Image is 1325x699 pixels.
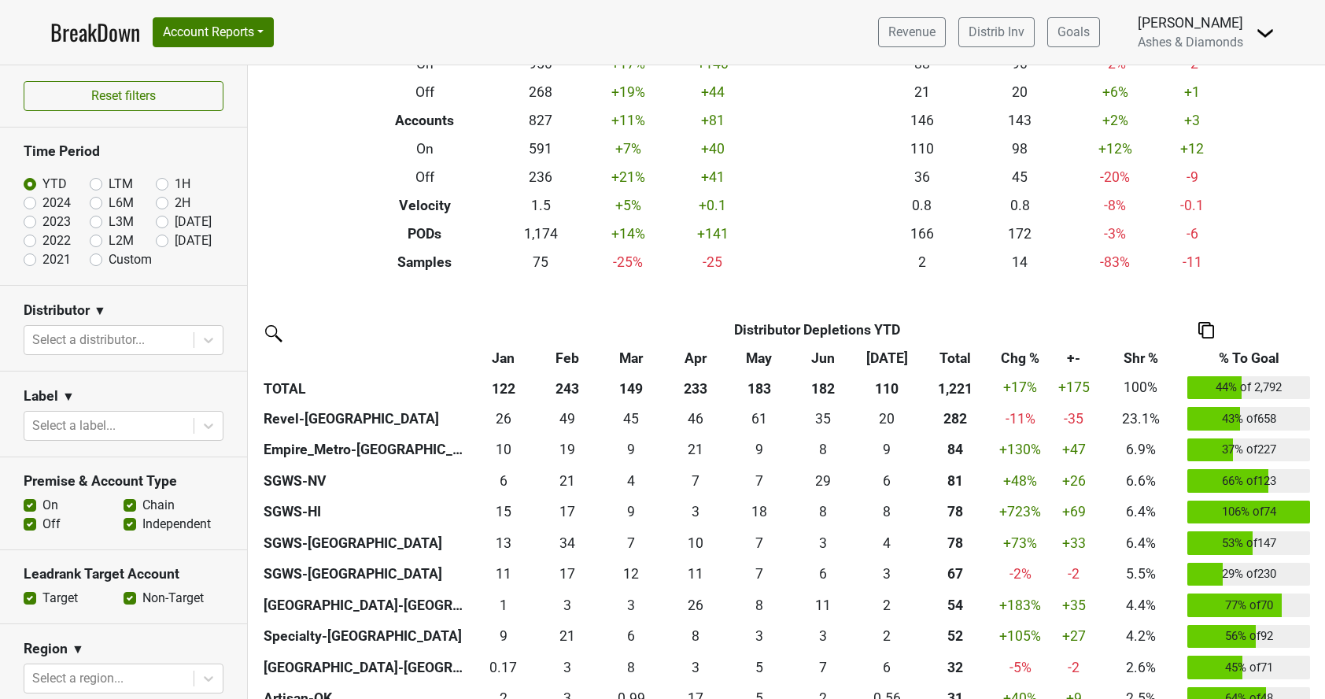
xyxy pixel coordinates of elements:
[923,626,987,646] div: 52
[858,409,915,429] div: 20
[855,344,919,372] th: Jul: activate to sort column ascending
[175,175,190,194] label: 1H
[919,344,991,372] th: Total: activate to sort column ascending
[674,135,752,163] td: +40
[667,657,724,678] div: 3
[1161,78,1224,106] td: +1
[500,220,582,248] td: 1,174
[62,387,75,406] span: ▼
[791,435,854,466] td: 8.333
[536,621,600,653] td: 21.167
[1069,106,1161,135] td: +2 %
[731,471,788,491] div: 7
[109,194,134,213] label: L6M
[471,559,535,590] td: 10.749
[42,250,71,269] label: 2021
[923,595,987,616] div: 54
[1161,220,1224,248] td: -6
[873,220,971,248] td: 166
[731,533,788,553] div: 7
[536,527,600,559] td: 34.156
[109,250,152,269] label: Custom
[663,527,727,559] td: 10.251
[855,372,919,404] th: 110
[260,403,471,435] th: Revel-[GEOGRAPHIC_DATA]
[731,501,788,522] div: 18
[731,564,788,584] div: 7
[1098,621,1183,653] td: 4.2%
[600,590,663,621] td: 3.25
[500,106,582,135] td: 827
[42,589,78,608] label: Target
[1183,344,1314,372] th: % To Goal: activate to sort column ascending
[1050,344,1098,372] th: +-: activate to sort column ascending
[600,465,663,497] td: 4.25
[471,590,535,621] td: 1.166
[727,527,791,559] td: 6.748
[1069,135,1161,163] td: +12 %
[1161,135,1224,163] td: +12
[350,248,500,276] th: Samples
[471,621,535,653] td: 8.585
[1069,220,1161,248] td: -3 %
[582,191,674,220] td: +5 %
[1098,372,1183,404] td: 100%
[175,194,190,213] label: 2H
[663,344,727,372] th: Apr: activate to sort column ascending
[791,527,854,559] td: 3.25
[919,559,991,590] th: 66.577
[42,496,58,515] label: On
[350,78,500,106] th: Off
[350,191,500,220] th: Velocity
[971,163,1069,191] td: 45
[855,435,919,466] td: 8.5
[475,626,532,646] div: 9
[582,78,674,106] td: +19 %
[1098,344,1183,372] th: Shr %: activate to sort column ascending
[603,501,660,522] div: 9
[663,403,727,435] td: 45.667
[600,559,663,590] td: 12.083
[536,652,600,683] td: 2.665
[350,135,500,163] th: On
[536,372,600,404] th: 243
[600,527,663,559] td: 6.663
[674,78,752,106] td: +44
[855,621,919,653] td: 2.166
[175,213,212,231] label: [DATE]
[991,465,1050,497] td: +48 %
[958,17,1035,47] a: Distrib Inv
[1198,322,1214,338] img: Copy to clipboard
[475,439,532,460] div: 10
[72,640,84,659] span: ▼
[536,559,600,590] td: 17.415
[674,191,752,220] td: +0.1
[858,595,915,616] div: 2
[1098,559,1183,590] td: 5.5%
[536,435,600,466] td: 19
[539,626,596,646] div: 21
[536,497,600,528] td: 17.333
[42,213,71,231] label: 2023
[663,497,727,528] td: 2.916
[1054,439,1094,460] div: +47
[142,496,175,515] label: Chain
[731,595,788,616] div: 8
[1054,409,1094,429] div: -35
[1069,78,1161,106] td: +6 %
[991,652,1050,683] td: -5 %
[919,652,991,683] th: 31.910
[539,471,596,491] div: 21
[1058,379,1090,395] span: +175
[1098,465,1183,497] td: 6.6%
[600,344,663,372] th: Mar: activate to sort column ascending
[795,657,851,678] div: 7
[350,106,500,135] th: Accounts
[600,652,663,683] td: 8.085
[260,559,471,590] th: SGWS-[GEOGRAPHIC_DATA]
[674,220,752,248] td: +141
[600,621,663,653] td: 6.084
[923,533,987,553] div: 78
[475,595,532,616] div: 1
[600,435,663,466] td: 9.333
